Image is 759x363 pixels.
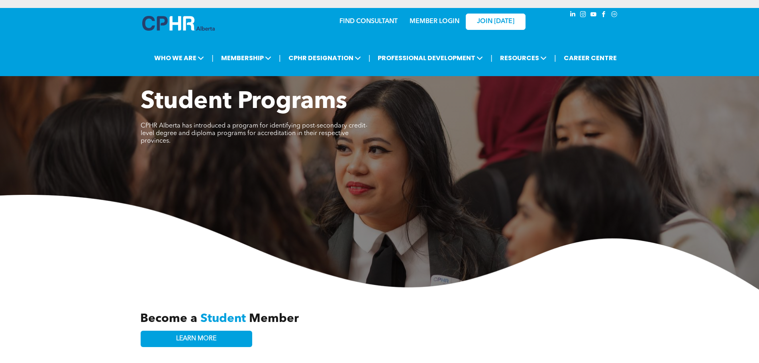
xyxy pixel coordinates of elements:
span: Student [200,313,246,325]
span: Student Programs [141,90,347,114]
a: CAREER CENTRE [561,51,619,65]
span: LEARN MORE [176,335,216,343]
a: MEMBER LOGIN [410,18,459,25]
span: JOIN [DATE] [477,18,514,26]
span: Member [249,313,299,325]
li: | [490,50,492,66]
span: CPHR DESIGNATION [286,51,363,65]
a: LEARN MORE [141,331,252,347]
a: Social network [610,10,619,21]
a: JOIN [DATE] [466,14,526,30]
li: | [212,50,214,66]
span: RESOURCES [498,51,549,65]
img: A blue and white logo for cp alberta [142,16,215,31]
li: | [554,50,556,66]
a: linkedin [569,10,577,21]
span: MEMBERSHIP [219,51,274,65]
li: | [369,50,371,66]
a: facebook [600,10,608,21]
span: PROFESSIONAL DEVELOPMENT [375,51,485,65]
span: CPHR Alberta has introduced a program for identifying post-secondary credit-level degree and dipl... [141,123,367,144]
a: youtube [589,10,598,21]
span: Become a [140,313,197,325]
a: FIND CONSULTANT [339,18,398,25]
a: instagram [579,10,588,21]
li: | [279,50,281,66]
span: WHO WE ARE [152,51,206,65]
